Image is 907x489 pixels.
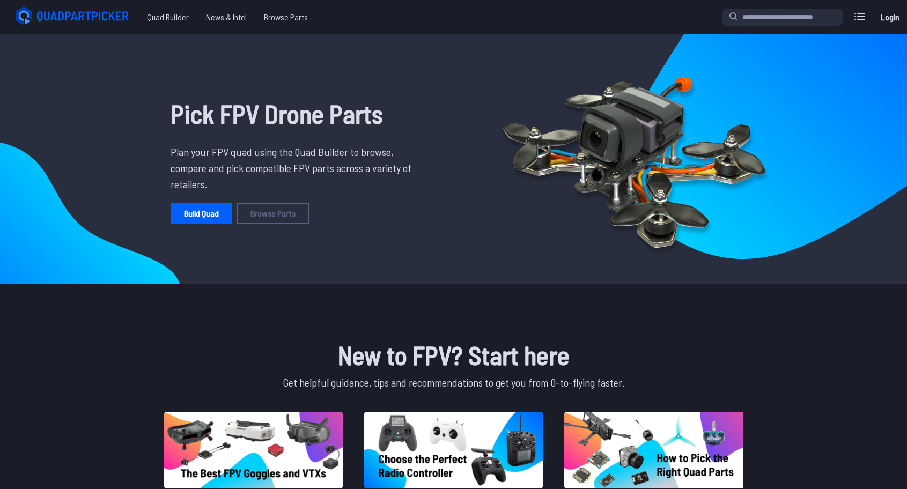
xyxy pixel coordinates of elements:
a: Browse Parts [255,6,316,28]
img: Quadcopter [480,52,788,266]
a: Quad Builder [138,6,197,28]
p: Plan your FPV quad using the Quad Builder to browse, compare and pick compatible FPV parts across... [171,144,419,192]
img: image of post [364,412,543,488]
h1: New to FPV? Start here [162,336,746,374]
a: Login [877,6,903,28]
h1: Pick FPV Drone Parts [171,94,419,133]
img: image of post [164,412,343,488]
a: Build Quad [171,203,232,224]
img: image of post [564,412,743,488]
a: News & Intel [197,6,255,28]
a: Browse Parts [237,203,309,224]
p: Get helpful guidance, tips and recommendations to get you from 0-to-flying faster. [162,374,746,390]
